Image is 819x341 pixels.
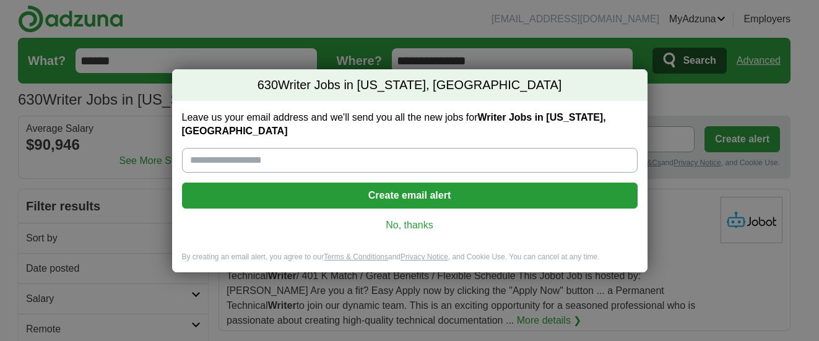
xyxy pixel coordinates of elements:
label: Leave us your email address and we'll send you all the new jobs for [182,111,638,138]
span: 630 [258,77,278,94]
a: Privacy Notice [401,253,448,261]
a: No, thanks [192,218,628,232]
button: Create email alert [182,183,638,209]
a: Terms & Conditions [324,253,388,261]
h2: Writer Jobs in [US_STATE], [GEOGRAPHIC_DATA] [172,69,648,101]
div: By creating an email alert, you agree to our and , and Cookie Use. You can cancel at any time. [172,252,648,272]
